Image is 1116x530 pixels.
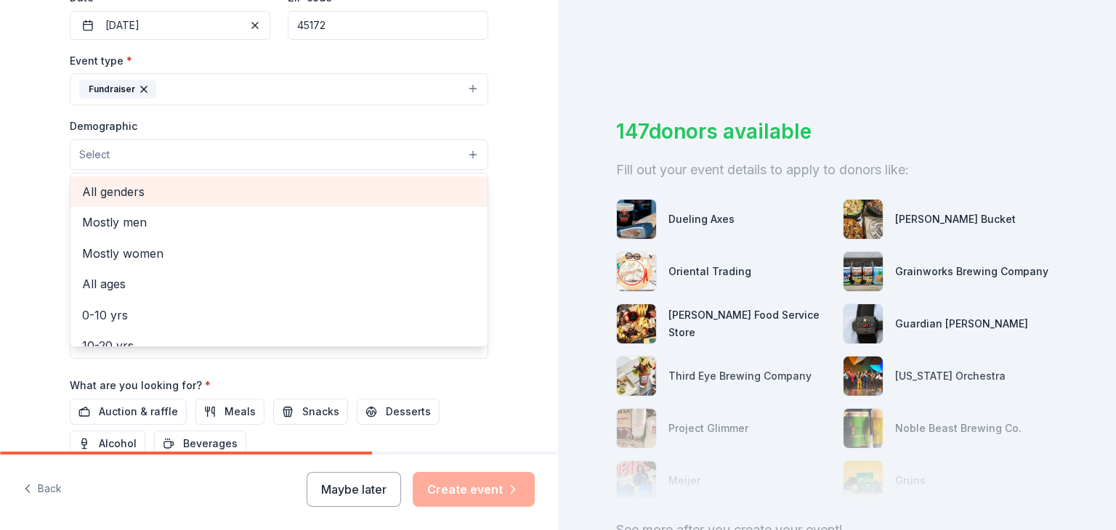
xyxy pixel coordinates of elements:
[82,336,476,355] span: 10-20 yrs
[82,213,476,232] span: Mostly men
[82,274,476,293] span: All ages
[70,173,488,347] div: Select
[82,306,476,325] span: 0-10 yrs
[82,182,476,201] span: All genders
[70,139,488,170] button: Select
[82,244,476,263] span: Mostly women
[79,146,110,163] span: Select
